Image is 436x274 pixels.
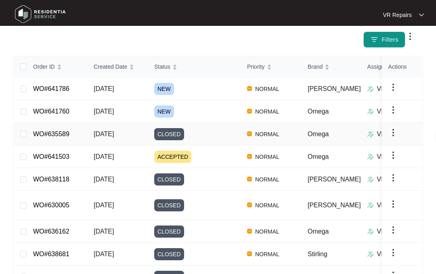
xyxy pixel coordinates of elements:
img: Vercel Logo [247,251,252,256]
span: [DATE] [94,202,114,209]
img: dropdown arrow [388,82,398,92]
span: CLOSED [154,173,184,185]
img: Vercel Logo [247,202,252,207]
span: CLOSED [154,199,184,211]
p: VR Repairs [377,200,410,210]
img: Vercel Logo [247,177,252,181]
img: Assigner Icon [367,154,374,160]
a: WO#636162 [33,228,69,235]
th: Order ID [27,56,87,78]
span: Order ID [33,62,55,71]
img: dropdown arrow [388,105,398,115]
p: VR Repairs [377,107,410,116]
span: [PERSON_NAME] [308,202,361,209]
span: Status [154,62,170,71]
img: Assigner Icon [367,108,374,115]
a: WO#638681 [33,251,69,257]
span: NORMAL [252,227,283,236]
p: VR Repairs [377,227,410,236]
img: Assigner Icon [367,86,374,92]
span: [DATE] [94,176,114,183]
span: ACCEPTED [154,151,191,163]
span: NORMAL [252,175,283,184]
span: NEW [154,105,174,118]
img: Assigner Icon [367,176,374,183]
span: Filters [381,36,398,44]
span: NORMAL [252,152,283,162]
img: dropdown arrow [419,13,424,17]
span: Brand [308,62,323,71]
a: WO#635589 [33,131,69,137]
img: Vercel Logo [247,86,252,91]
p: VR Repairs [377,249,410,259]
a: WO#641760 [33,108,69,115]
span: Stirling [308,251,327,257]
span: [DATE] [94,108,114,115]
th: Status [148,56,241,78]
p: VR Repairs [377,129,410,139]
img: dropdown arrow [388,173,398,183]
span: CLOSED [154,128,184,140]
img: Assigner Icon [367,251,374,257]
span: CLOSED [154,226,184,238]
span: CLOSED [154,248,184,260]
img: Assigner Icon [367,202,374,209]
th: Brand [301,56,361,78]
img: dropdown arrow [388,128,398,137]
p: VR Repairs [377,84,410,94]
span: NORMAL [252,200,283,210]
span: NORMAL [252,129,283,139]
a: WO#630005 [33,202,69,209]
img: Vercel Logo [247,154,252,159]
img: Vercel Logo [247,109,252,114]
p: VR Repairs [383,11,412,19]
span: Omega [308,228,329,235]
th: Created Date [87,56,148,78]
span: [DATE] [94,85,114,92]
span: NEW [154,83,174,95]
th: Actions [382,56,422,78]
img: Vercel Logo [247,131,252,136]
span: [DATE] [94,131,114,137]
img: filter icon [370,36,378,44]
span: Priority [247,62,265,71]
span: [DATE] [94,153,114,160]
span: Omega [308,131,329,137]
span: [PERSON_NAME] [308,85,361,92]
p: VR Repairs [377,152,410,162]
img: dropdown arrow [388,225,398,235]
img: Assigner Icon [367,228,374,235]
img: Vercel Logo [247,229,252,234]
img: dropdown arrow [388,248,398,257]
span: [PERSON_NAME] [308,176,361,183]
a: WO#641503 [33,153,69,160]
span: Assignee [367,62,391,71]
a: WO#638118 [33,176,69,183]
img: dropdown arrow [388,199,398,209]
span: Created Date [94,62,127,71]
span: NORMAL [252,249,283,259]
span: NORMAL [252,84,283,94]
span: [DATE] [94,251,114,257]
span: Omega [308,153,329,160]
span: NORMAL [252,107,283,116]
span: [DATE] [94,228,114,235]
img: dropdown arrow [405,32,415,41]
span: Omega [308,108,329,115]
button: filter iconFilters [363,32,405,48]
th: Priority [241,56,301,78]
img: dropdown arrow [388,150,398,160]
a: WO#641786 [33,85,69,92]
img: Assigner Icon [367,131,374,137]
p: VR Repairs [377,175,410,184]
img: residentia service logo [12,2,69,26]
